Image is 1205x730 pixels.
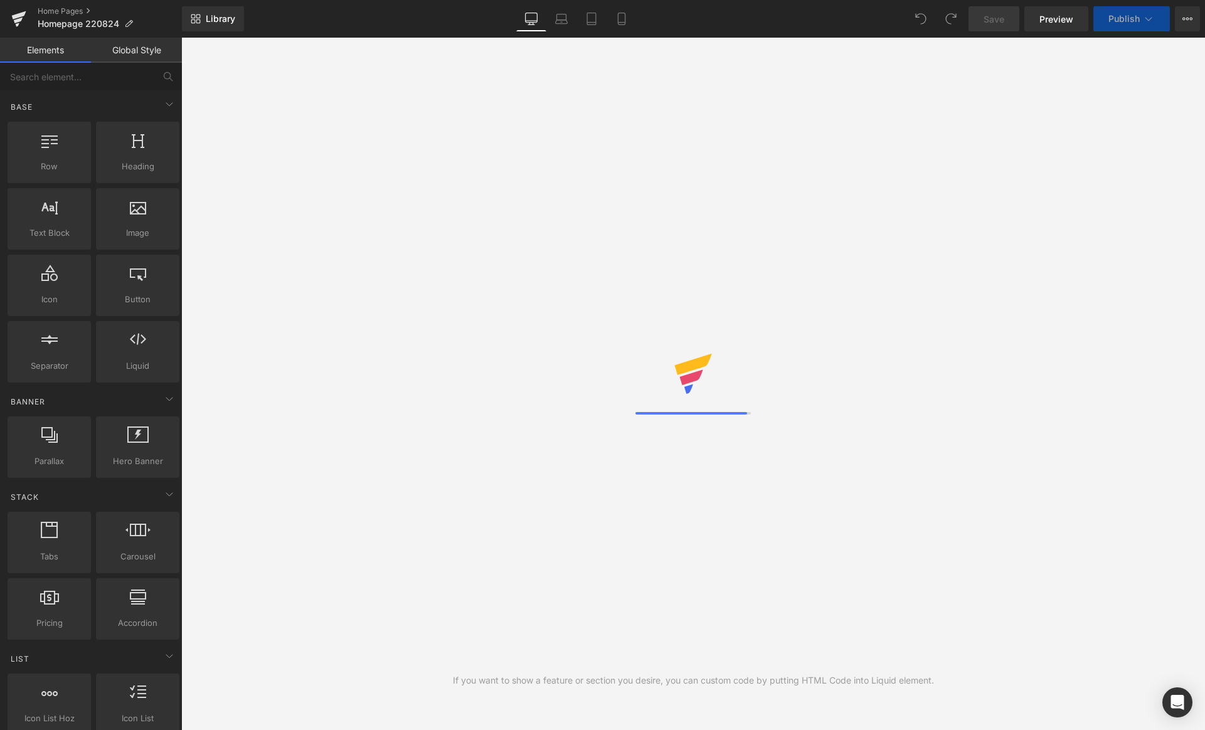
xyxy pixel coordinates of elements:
span: Hero Banner [100,455,176,468]
span: Carousel [100,550,176,563]
span: Parallax [11,455,87,468]
a: Tablet [576,6,607,31]
span: Row [11,160,87,173]
a: Laptop [546,6,576,31]
span: Icon List Hoz [11,712,87,725]
button: Undo [908,6,933,31]
a: Mobile [607,6,637,31]
span: Banner [9,396,46,408]
div: If you want to show a feature or section you desire, you can custom code by putting HTML Code int... [453,674,934,687]
span: Image [100,226,176,240]
a: Home Pages [38,6,182,16]
span: Homepage 220824 [38,19,119,29]
span: Icon [11,293,87,306]
span: Text Block [11,226,87,240]
span: Button [100,293,176,306]
span: List [9,653,31,665]
span: Liquid [100,359,176,373]
button: Publish [1093,6,1170,31]
span: Pricing [11,616,87,630]
span: Publish [1108,14,1140,24]
button: Redo [938,6,963,31]
a: Preview [1024,6,1088,31]
span: Save [984,13,1004,26]
button: More [1175,6,1200,31]
span: Separator [11,359,87,373]
a: Global Style [91,38,182,63]
a: New Library [182,6,244,31]
span: Library [206,13,235,24]
a: Desktop [516,6,546,31]
span: Stack [9,491,40,503]
div: Open Intercom Messenger [1162,687,1192,717]
span: Accordion [100,616,176,630]
span: Tabs [11,550,87,563]
span: Base [9,101,34,113]
span: Heading [100,160,176,173]
span: Preview [1039,13,1073,26]
span: Icon List [100,712,176,725]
